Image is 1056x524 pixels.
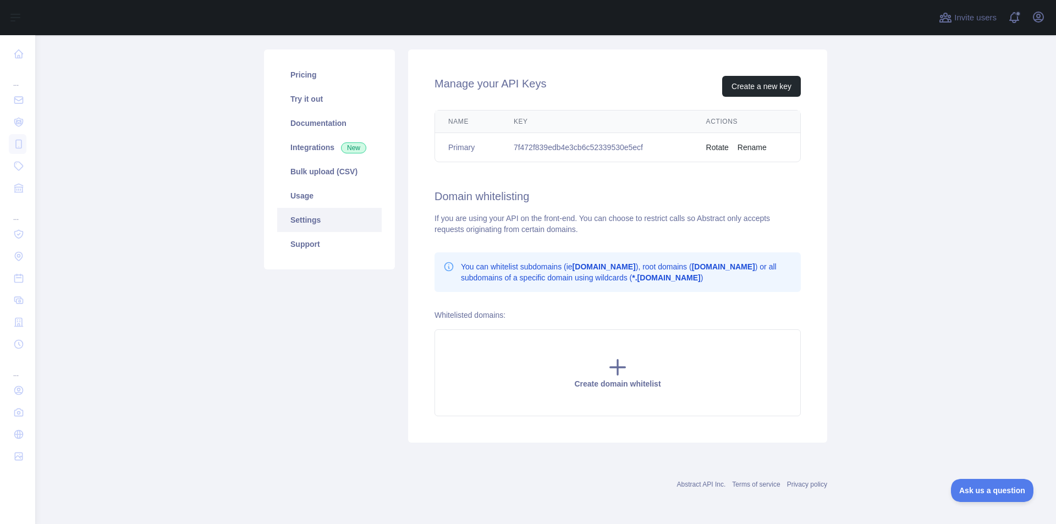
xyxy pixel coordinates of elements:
[573,262,636,271] b: [DOMAIN_NAME]
[461,261,792,283] p: You can whitelist subdomains (ie ), root domains ( ) or all subdomains of a specific domain using...
[9,356,26,378] div: ...
[341,142,366,153] span: New
[277,87,382,111] a: Try it out
[951,479,1034,502] iframe: Toggle Customer Support
[501,111,693,133] th: Key
[435,189,801,204] h2: Domain whitelisting
[693,111,800,133] th: Actions
[9,200,26,222] div: ...
[277,184,382,208] a: Usage
[435,213,801,235] div: If you are using your API on the front-end. You can choose to restrict calls so Abstract only acc...
[435,111,501,133] th: Name
[954,12,997,24] span: Invite users
[277,63,382,87] a: Pricing
[277,135,382,159] a: Integrations New
[732,481,780,488] a: Terms of service
[435,133,501,162] td: Primary
[937,9,999,26] button: Invite users
[277,159,382,184] a: Bulk upload (CSV)
[722,76,801,97] button: Create a new key
[692,262,755,271] b: [DOMAIN_NAME]
[677,481,726,488] a: Abstract API Inc.
[277,232,382,256] a: Support
[574,379,661,388] span: Create domain whitelist
[501,133,693,162] td: 7f472f839edb4e3cb6c52339530e5ecf
[706,142,729,153] button: Rotate
[435,76,546,97] h2: Manage your API Keys
[435,311,505,319] label: Whitelisted domains:
[632,273,700,282] b: *.[DOMAIN_NAME]
[277,111,382,135] a: Documentation
[9,66,26,88] div: ...
[738,142,767,153] button: Rename
[277,208,382,232] a: Settings
[787,481,827,488] a: Privacy policy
